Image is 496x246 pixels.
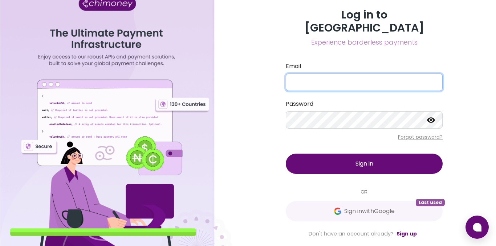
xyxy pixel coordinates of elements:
[286,37,443,47] span: Experience borderless payments
[334,208,341,215] img: Google
[286,8,443,34] h3: Log in to [GEOGRAPHIC_DATA]
[344,207,395,216] span: Sign in with Google
[286,100,443,108] label: Password
[309,230,394,237] span: Don't have an account already?
[397,230,417,237] a: Sign up
[286,188,443,195] small: OR
[286,133,443,141] p: Forgot password?
[286,154,443,174] button: Sign in
[355,159,373,168] span: Sign in
[465,216,489,239] button: Open chat window
[416,199,445,206] span: Last used
[286,62,443,71] label: Email
[286,201,443,221] button: GoogleSign inwithGoogleLast used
